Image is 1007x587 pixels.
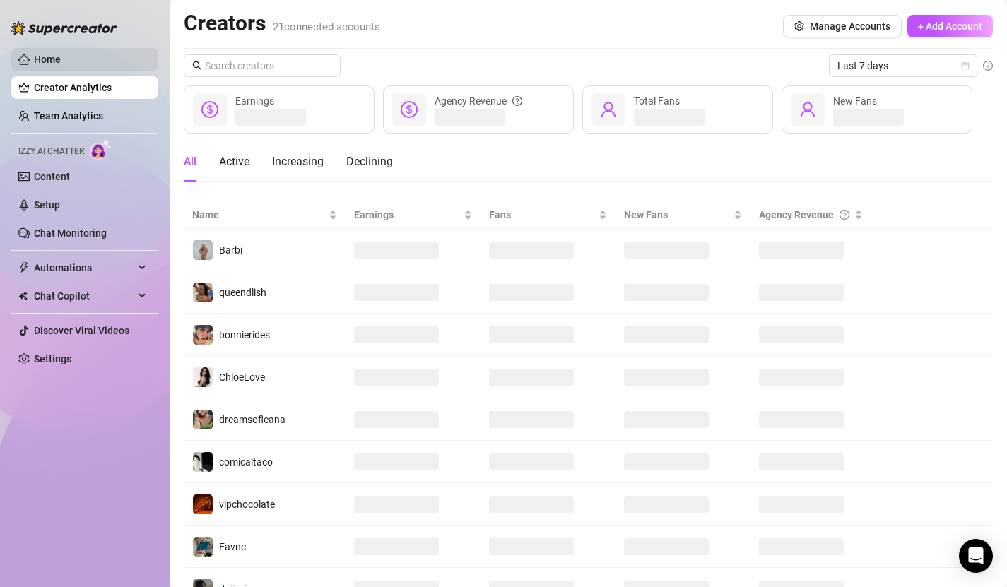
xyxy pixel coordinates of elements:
span: Automations [34,256,134,279]
span: 21 connected accounts [273,20,380,33]
span: New Fans [624,207,731,223]
img: Eavnc [193,537,213,557]
div: Declining [346,153,393,170]
span: + Add Account [918,20,982,32]
a: Team Analytics [34,110,103,121]
span: question-circle [840,207,849,223]
span: Fans [489,207,596,223]
a: Setup [34,199,60,211]
span: Name [192,207,326,223]
span: info-circle [983,61,993,71]
div: Active [219,153,249,170]
span: Manage Accounts [810,20,890,32]
span: thunderbolt [18,262,30,273]
span: Last 7 days [837,55,969,76]
span: dreamsofleana [219,414,285,425]
span: queendlish [219,287,266,298]
input: Search creators [205,58,321,73]
span: Total Fans [634,95,680,107]
h2: Creators [184,10,380,37]
div: Agency Revenue [435,93,522,109]
span: Izzy AI Chatter [18,145,84,158]
img: Chat Copilot [18,291,28,301]
a: Creator Analytics [34,76,147,99]
span: question-circle [512,93,522,109]
img: vipchocolate [193,494,213,514]
th: New Fans [616,201,750,229]
a: Settings [34,353,71,364]
span: dollar-circle [401,101,418,118]
span: New Fans [833,95,877,107]
span: Eavnc [219,541,246,552]
a: Discover Viral Videos [34,325,129,336]
img: ChloeLove [193,367,213,387]
span: Earnings [235,95,274,107]
div: Open Intercom Messenger [959,539,993,573]
span: search [192,61,202,71]
img: AI Chatter [90,139,112,160]
img: bonnierides [193,325,213,345]
img: comicaltaco [193,452,213,472]
span: dollar-circle [201,101,218,118]
span: user [799,101,816,118]
img: dreamsofleana [193,410,213,429]
span: Earnings [354,207,461,223]
th: Name [184,201,346,229]
div: All [184,153,196,170]
span: calendar [961,61,970,70]
img: queendlish [193,283,213,302]
a: Content [34,171,70,182]
a: Home [34,54,61,65]
img: Barbi [193,240,213,260]
button: Manage Accounts [783,15,902,37]
img: logo-BBDzfeDw.svg [11,21,117,35]
div: Agency Revenue [759,207,852,223]
span: Chat Copilot [34,285,134,307]
th: Fans [481,201,616,229]
span: vipchocolate [219,499,275,510]
span: ChloeLove [219,372,265,383]
span: bonnierides [219,329,270,340]
a: Chat Monitoring [34,227,107,239]
span: Barbi [219,244,242,256]
button: + Add Account [907,15,993,37]
th: Earnings [346,201,481,229]
span: setting [794,21,804,31]
div: Increasing [272,153,324,170]
span: user [600,101,617,118]
span: comicaltaco [219,456,273,468]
